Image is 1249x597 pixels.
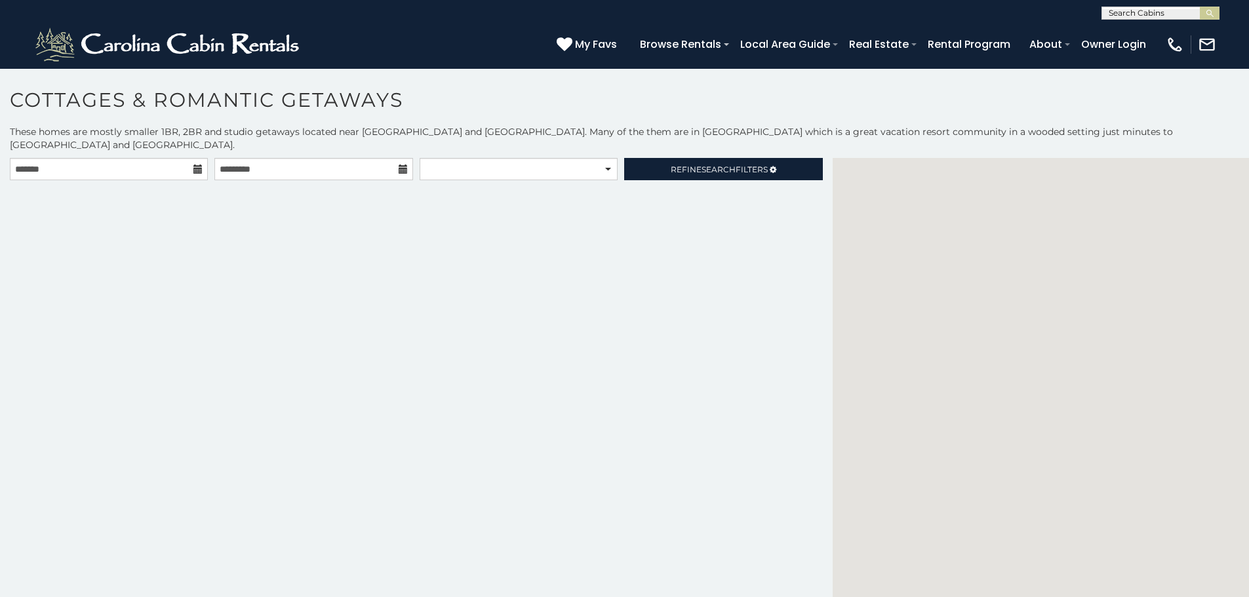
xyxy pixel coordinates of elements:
[557,36,620,53] a: My Favs
[1198,35,1216,54] img: mail-regular-white.png
[575,36,617,52] span: My Favs
[1075,33,1153,56] a: Owner Login
[1023,33,1069,56] a: About
[702,164,736,174] span: Search
[1166,35,1184,54] img: phone-regular-white.png
[633,33,728,56] a: Browse Rentals
[734,33,837,56] a: Local Area Guide
[624,158,822,180] a: RefineSearchFilters
[671,164,768,174] span: Refine Filters
[843,33,915,56] a: Real Estate
[921,33,1017,56] a: Rental Program
[33,25,305,64] img: White-1-2.png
